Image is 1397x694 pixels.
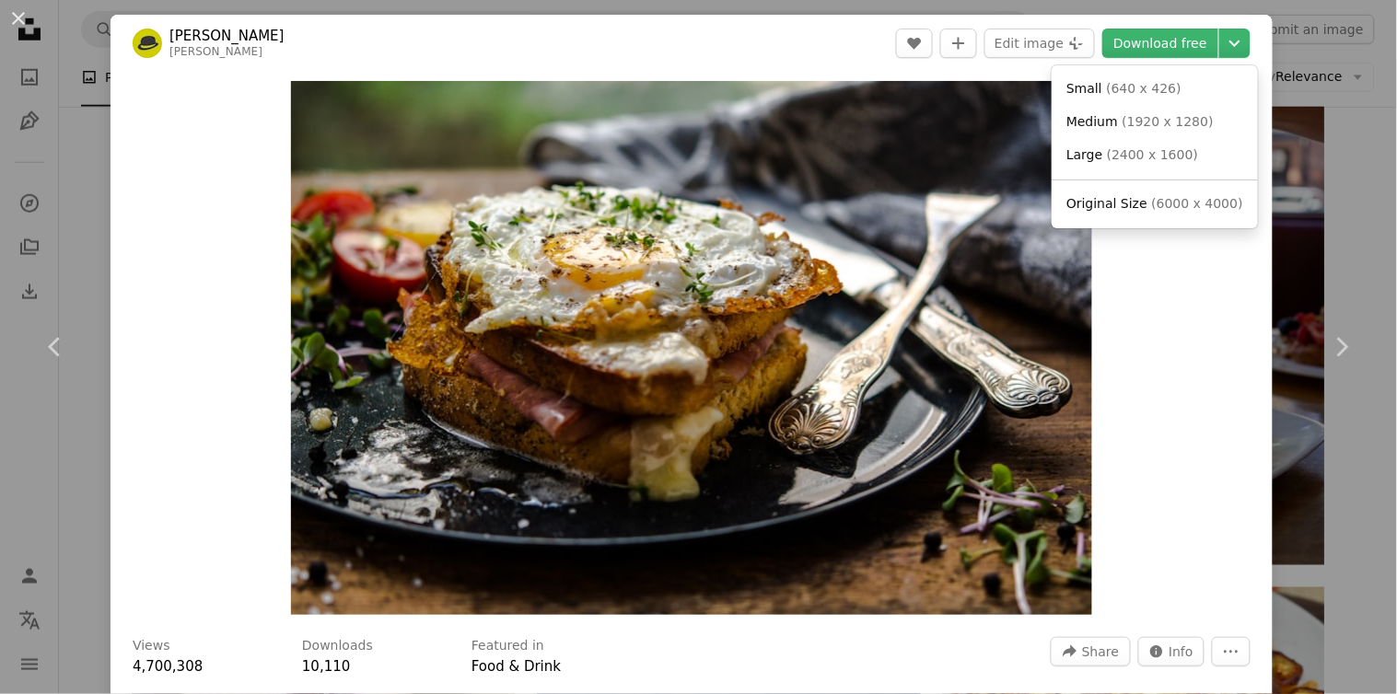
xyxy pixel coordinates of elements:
[1052,65,1258,228] div: Choose download size
[1066,114,1118,129] span: Medium
[1152,196,1243,211] span: ( 6000 x 4000 )
[1066,196,1147,211] span: Original Size
[1123,114,1214,129] span: ( 1920 x 1280 )
[1066,147,1102,162] span: Large
[1107,147,1198,162] span: ( 2400 x 1600 )
[1066,81,1102,96] span: Small
[1107,81,1182,96] span: ( 640 x 426 )
[1219,29,1251,58] button: Choose download size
